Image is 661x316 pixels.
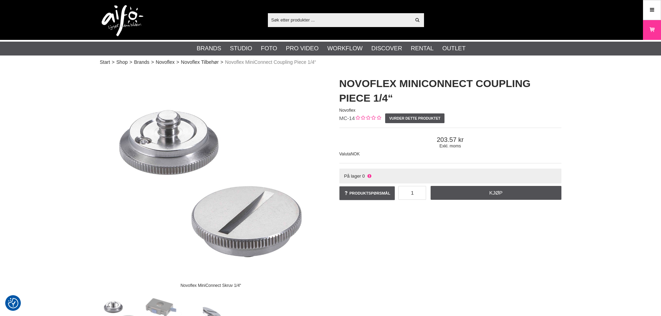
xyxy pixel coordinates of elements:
span: 0 [362,173,365,179]
span: 203.57 [339,136,561,144]
a: Start [100,59,110,66]
span: Valuta [339,152,351,156]
a: Kjøp [431,186,561,200]
img: logo.png [102,5,143,36]
a: Outlet [442,44,466,53]
a: Studio [230,44,252,53]
h1: Novoflex MiniConnect Coupling Piece 1/4“ [339,76,561,105]
span: På lager [344,173,361,179]
i: Ikke på lager [366,173,372,179]
a: Brands [197,44,221,53]
a: Discover [371,44,402,53]
span: NOK [351,152,360,156]
img: Novoflex MiniConnect Skruv 1/4“ [100,69,322,291]
span: > [176,59,179,66]
a: Workflow [327,44,363,53]
a: Pro Video [286,44,319,53]
a: Brands [134,59,149,66]
span: > [129,59,132,66]
div: Kundevurdering: 0 [355,115,381,122]
span: MC-14 [339,115,355,121]
span: > [112,59,115,66]
a: Produktspørsmål [339,186,395,200]
a: Rental [411,44,434,53]
button: Samtykkepreferanser [8,297,18,309]
div: Novoflex MiniConnect Skruv 1/4“ [175,279,247,291]
input: Søk etter produkter ... [268,15,411,25]
a: Foto [261,44,277,53]
span: > [151,59,154,66]
span: Exkl. moms [339,144,561,148]
span: > [220,59,223,66]
img: Revisit consent button [8,298,18,308]
span: Novoflex MiniConnect Coupling Piece 1/4“ [225,59,316,66]
a: Novoflex Tilbehør [181,59,219,66]
a: Shop [116,59,128,66]
a: Novoflex [156,59,175,66]
a: Vurder dette produktet [385,113,444,123]
span: Novoflex [339,108,356,113]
